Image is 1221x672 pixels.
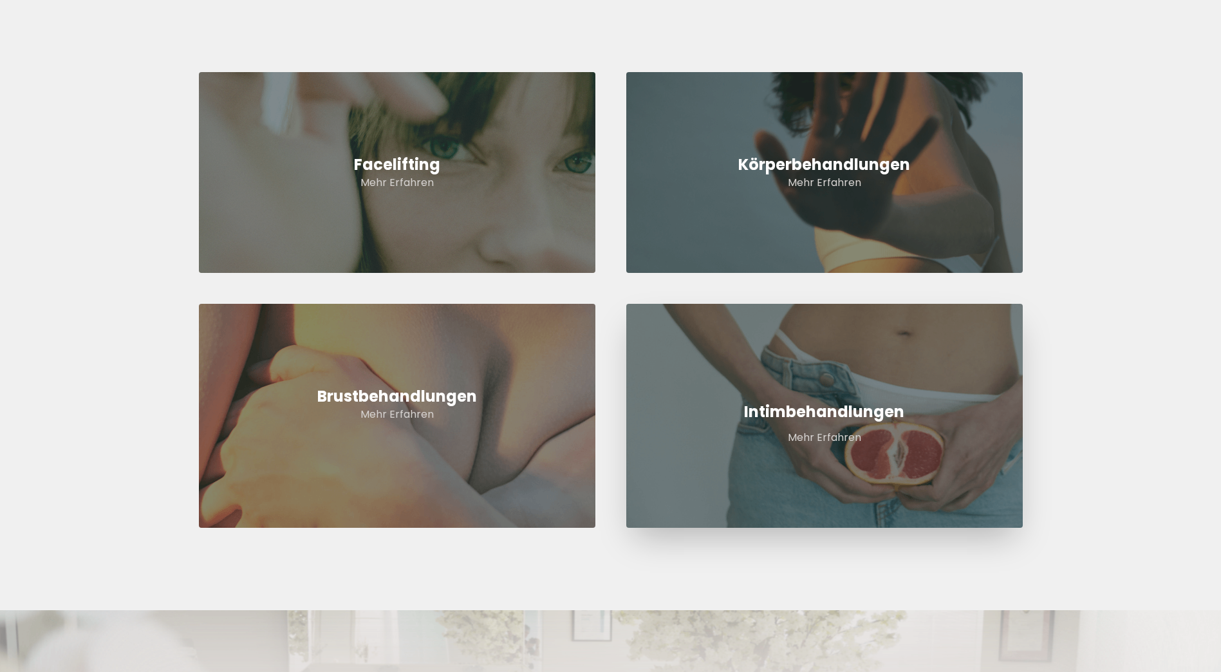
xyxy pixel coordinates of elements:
[626,304,1023,528] a: IntimbehandlungenMehr Erfahren
[626,72,1023,273] a: KörperbehandlungenMehr Erfahren
[626,402,1023,422] h5: Intimbehandlungen
[199,304,595,528] a: BrustbehandlungenMehr Erfahren
[199,386,595,407] h4: Brustbehandlungen
[199,154,595,175] h2: Facelifting
[626,154,1023,175] h3: Körperbehandlungen
[626,175,1023,191] p: Mehr Erfahren
[199,407,595,422] p: Mehr Erfahren
[626,430,1023,445] p: Mehr Erfahren
[199,175,595,191] p: Mehr Erfahren
[199,72,595,273] a: FaceliftingMehr Erfahren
